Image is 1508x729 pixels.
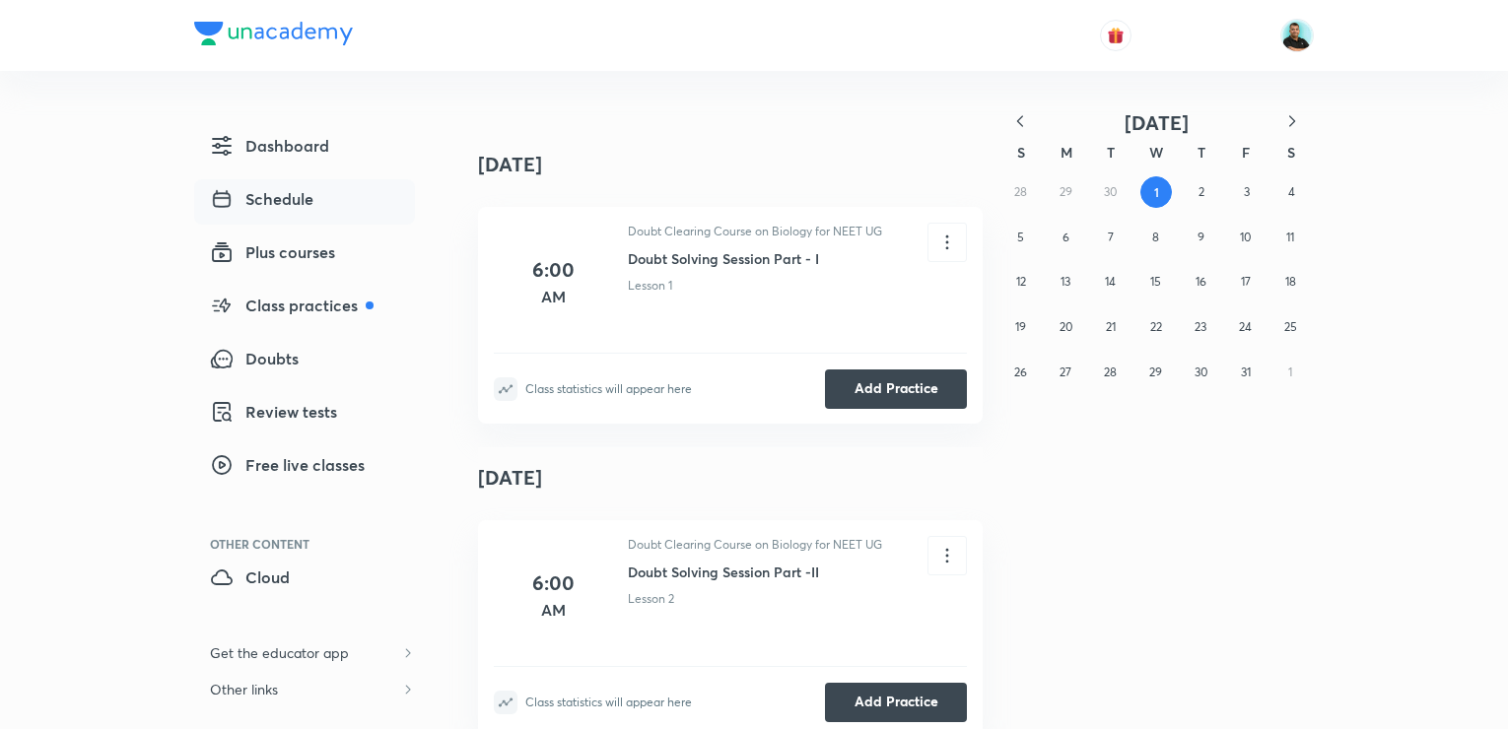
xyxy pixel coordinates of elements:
[1333,652,1486,707] iframe: Help widget launcher
[210,453,365,477] span: Free live classes
[1230,266,1262,298] button: October 17, 2025
[194,232,415,278] a: Plus courses
[532,255,575,285] h4: 6:00
[194,392,415,437] a: Review tests
[1107,27,1125,44] img: avatar
[1050,311,1081,343] button: October 20, 2025
[1185,266,1216,298] button: October 16, 2025
[1050,266,1081,298] button: October 13, 2025
[210,134,329,158] span: Dashboard
[1005,357,1037,388] button: October 26, 2025
[1284,319,1297,334] abbr: October 25, 2025
[628,590,674,608] p: Lesson 2
[628,248,882,269] h6: Doubt Solving Session Part - I
[1230,311,1262,343] button: October 24, 2025
[1241,274,1251,289] abbr: October 17, 2025
[525,382,692,396] div: Class statistics will appear here
[194,671,294,707] h6: Other links
[1140,176,1172,208] button: October 1, 2025
[1274,266,1306,298] button: October 18, 2025
[1140,222,1172,253] button: October 8, 2025
[494,691,517,714] img: statistics-icon
[1287,143,1295,162] abbr: Saturday
[1104,364,1117,379] abbr: October 28, 2025
[1198,143,1205,162] abbr: Thursday
[1050,357,1081,388] button: October 27, 2025
[1125,109,1189,136] span: [DATE]
[628,562,882,582] h6: Doubt Solving Session Part -II
[1274,311,1306,343] button: October 25, 2025
[1005,311,1037,343] button: October 19, 2025
[194,126,415,171] a: Dashboard
[1239,319,1252,334] abbr: October 24, 2025
[210,187,313,211] span: Schedule
[1185,311,1216,343] button: October 23, 2025
[210,294,374,317] span: Class practices
[1050,222,1081,253] button: October 6, 2025
[194,22,353,50] a: Company Logo
[1185,222,1216,253] button: October 9, 2025
[1061,143,1072,162] abbr: Monday
[1280,19,1314,52] img: Abhishek Agnihotri
[1042,110,1270,135] button: [DATE]
[1107,143,1115,162] abbr: Tuesday
[525,696,692,709] div: Class statistics will appear here
[1285,274,1296,289] abbr: October 18, 2025
[1230,357,1262,388] button: October 31, 2025
[1005,266,1037,298] button: October 12, 2025
[478,134,983,195] h4: [DATE]
[1060,364,1071,379] abbr: October 27, 2025
[210,400,337,424] span: Review tests
[541,598,566,622] h5: AM
[494,377,517,401] img: statistics-icon
[210,240,335,264] span: Plus courses
[1017,230,1024,244] abbr: October 5, 2025
[1288,184,1295,199] abbr: October 4, 2025
[1286,230,1294,244] abbr: October 11, 2025
[1095,266,1127,298] button: October 14, 2025
[194,558,415,603] a: Cloud
[1149,143,1163,162] abbr: Wednesday
[1106,319,1116,334] abbr: October 21, 2025
[1061,274,1070,289] abbr: October 13, 2025
[1105,274,1116,289] abbr: October 14, 2025
[1095,222,1127,253] button: October 7, 2025
[1014,364,1027,379] abbr: October 26, 2025
[1242,143,1250,162] abbr: Friday
[194,445,415,491] a: Free live classes
[194,634,365,671] h6: Get the educator app
[1108,230,1114,244] abbr: October 7, 2025
[1275,176,1307,208] button: October 4, 2025
[825,369,967,409] button: Add Practice
[1152,230,1159,244] abbr: October 8, 2025
[1199,184,1204,199] abbr: October 2, 2025
[1195,319,1206,334] abbr: October 23, 2025
[541,285,566,308] h5: AM
[194,286,415,331] a: Class practices
[1274,222,1306,253] button: October 11, 2025
[825,683,967,722] button: Add Practice
[1154,184,1159,200] abbr: October 1, 2025
[1244,184,1250,199] abbr: October 3, 2025
[210,347,299,370] span: Doubts
[1196,274,1206,289] abbr: October 16, 2025
[532,568,575,598] h4: 6:00
[1241,364,1251,379] abbr: October 31, 2025
[194,179,415,225] a: Schedule
[1095,357,1127,388] button: October 28, 2025
[478,447,983,508] h4: [DATE]
[1150,319,1162,334] abbr: October 22, 2025
[1062,230,1069,244] abbr: October 6, 2025
[1149,364,1162,379] abbr: October 29, 2025
[1185,357,1216,388] button: October 30, 2025
[628,277,672,295] p: Lesson 1
[1140,266,1172,298] button: October 15, 2025
[1060,319,1072,334] abbr: October 20, 2025
[1231,176,1263,208] button: October 3, 2025
[1198,230,1204,244] abbr: October 9, 2025
[628,536,882,554] p: Doubt Clearing Course on Biology for NEET UG
[210,538,415,550] div: Other Content
[210,565,290,589] span: Cloud
[1095,311,1127,343] button: October 21, 2025
[628,223,882,240] p: Doubt Clearing Course on Biology for NEET UG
